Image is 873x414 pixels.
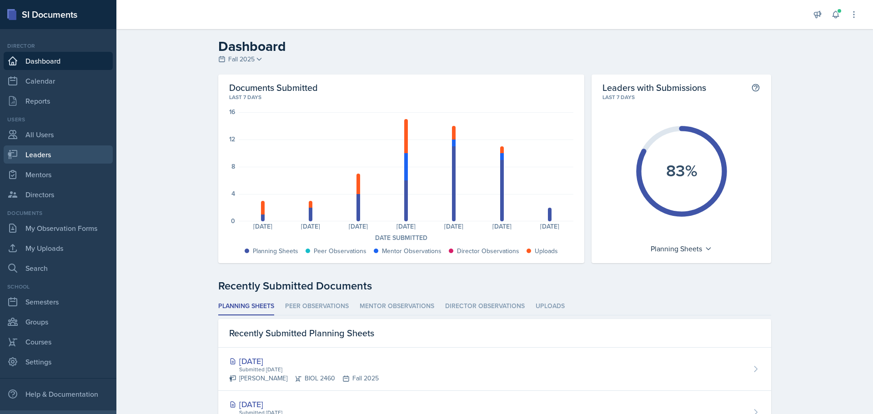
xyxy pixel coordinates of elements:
a: [DATE] Submitted [DATE] [PERSON_NAME]BIOL 2460Fall 2025 [218,348,771,391]
div: [DATE] [229,355,379,367]
h2: Leaders with Submissions [602,82,706,93]
div: Date Submitted [229,233,573,243]
div: [DATE] [239,223,286,229]
div: Last 7 days [602,93,760,101]
div: 0 [231,218,235,224]
div: [DATE] [526,223,573,229]
div: Uploads [535,246,558,256]
span: Fall 2025 [228,55,255,64]
li: Mentor Observations [360,298,434,315]
div: Mentor Observations [382,246,442,256]
div: Director Observations [457,246,519,256]
div: Help & Documentation [4,385,113,403]
a: Mentors [4,165,113,184]
div: [DATE] [229,398,485,410]
div: School [4,283,113,291]
a: Semesters [4,293,113,311]
li: Director Observations [445,298,525,315]
a: My Observation Forms [4,219,113,237]
li: Planning Sheets [218,298,274,315]
div: Director [4,42,113,50]
div: 12 [229,136,235,142]
div: Users [4,115,113,124]
div: Recently Submitted Planning Sheets [218,319,771,348]
div: 16 [229,109,235,115]
h2: Documents Submitted [229,82,573,93]
div: Planning Sheets [646,241,717,256]
a: Groups [4,313,113,331]
div: 4 [231,190,235,197]
div: [DATE] [478,223,526,229]
a: Dashboard [4,52,113,70]
a: Calendar [4,72,113,90]
a: Settings [4,353,113,371]
div: Recently Submitted Documents [218,278,771,294]
a: Courses [4,333,113,351]
div: Last 7 days [229,93,573,101]
div: 8 [231,163,235,170]
a: Directors [4,185,113,204]
li: Peer Observations [285,298,349,315]
div: [DATE] [286,223,334,229]
div: Planning Sheets [253,246,298,256]
div: Submitted [DATE] [238,365,379,374]
a: Reports [4,92,113,110]
li: Uploads [536,298,565,315]
div: [DATE] [382,223,430,229]
div: [DATE] [334,223,382,229]
div: Documents [4,209,113,217]
div: [DATE] [430,223,478,229]
a: Leaders [4,145,113,164]
a: Search [4,259,113,277]
div: Peer Observations [314,246,366,256]
a: All Users [4,125,113,144]
a: My Uploads [4,239,113,257]
div: [PERSON_NAME] BIOL 2460 Fall 2025 [229,374,379,383]
text: 83% [666,159,697,182]
h2: Dashboard [218,38,771,55]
